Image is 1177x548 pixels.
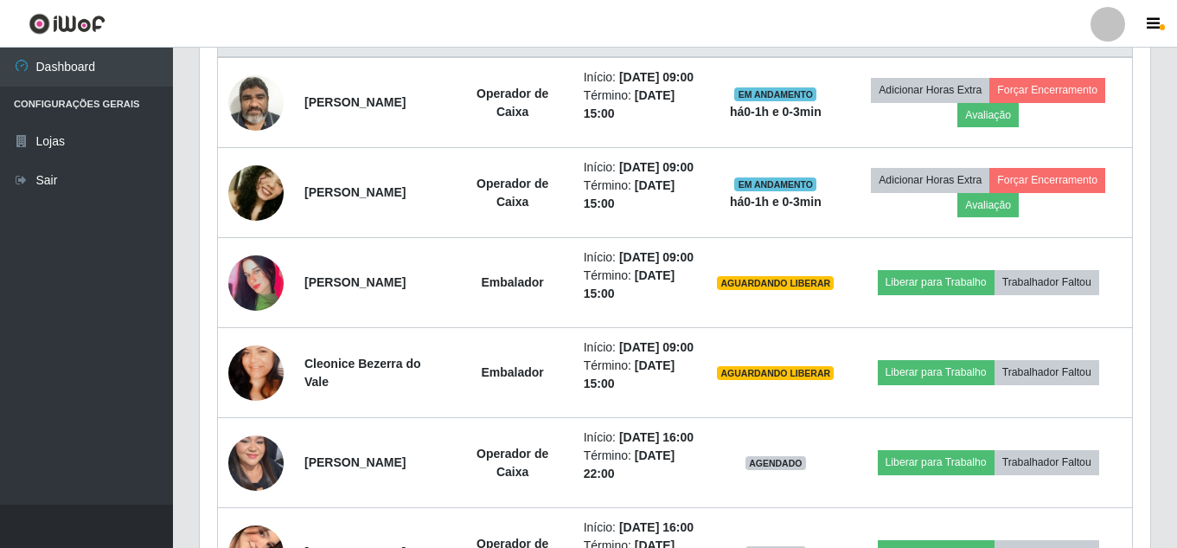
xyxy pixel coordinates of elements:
strong: há 0-1 h e 0-3 min [730,105,822,119]
img: CoreUI Logo [29,13,106,35]
button: Trabalhador Faltou [995,450,1099,474]
img: 1692880497314.jpeg [228,221,284,344]
button: Adicionar Horas Extra [871,168,989,192]
button: Trabalhador Faltou [995,360,1099,384]
button: Liberar para Trabalho [878,360,995,384]
time: [DATE] 09:00 [619,160,694,174]
span: EM ANDAMENTO [734,87,816,101]
button: Avaliação [957,193,1019,217]
li: Início: [584,68,697,87]
button: Liberar para Trabalho [878,450,995,474]
strong: [PERSON_NAME] [304,95,406,109]
strong: Embalador [481,275,543,289]
img: 1625107347864.jpeg [228,66,284,139]
time: [DATE] 09:00 [619,70,694,84]
img: 1666052653586.jpeg [228,134,284,251]
time: [DATE] 16:00 [619,520,694,534]
li: Término: [584,87,697,123]
span: AGUARDANDO LIBERAR [717,276,834,290]
button: Forçar Encerramento [989,78,1105,102]
strong: Operador de Caixa [477,177,548,209]
li: Início: [584,519,697,537]
img: 1750900029799.jpeg [228,403,284,522]
strong: [PERSON_NAME] [304,185,406,199]
li: Término: [584,357,697,393]
strong: há 0-1 h e 0-3 min [730,195,822,209]
li: Término: [584,177,697,213]
span: EM ANDAMENTO [734,177,816,191]
li: Início: [584,429,697,447]
strong: Embalador [481,365,543,379]
li: Início: [584,158,697,177]
button: Liberar para Trabalho [878,270,995,294]
time: [DATE] 09:00 [619,340,694,354]
time: [DATE] 09:00 [619,250,694,264]
li: Término: [584,447,697,483]
strong: [PERSON_NAME] [304,455,406,469]
li: Início: [584,248,697,267]
button: Adicionar Horas Extra [871,78,989,102]
strong: Operador de Caixa [477,87,548,119]
button: Forçar Encerramento [989,168,1105,192]
li: Início: [584,338,697,357]
li: Término: [584,267,697,303]
strong: Operador de Caixa [477,447,548,479]
time: [DATE] 16:00 [619,430,694,444]
span: AGENDADO [745,456,806,470]
button: Avaliação [957,103,1019,127]
img: 1620185251285.jpeg [228,324,284,422]
button: Trabalhador Faltou [995,270,1099,294]
strong: [PERSON_NAME] [304,275,406,289]
strong: Cleonice Bezerra do Vale [304,357,421,389]
span: AGUARDANDO LIBERAR [717,366,834,380]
